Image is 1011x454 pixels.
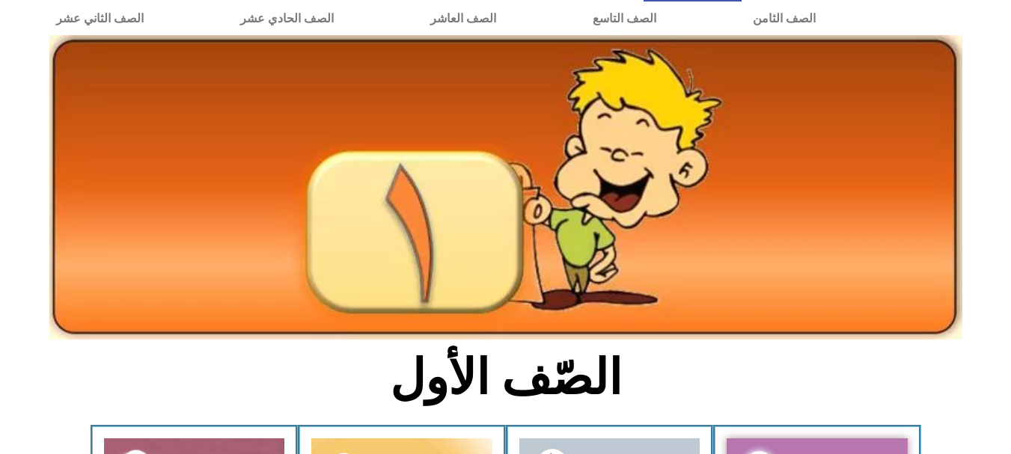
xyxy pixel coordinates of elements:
[258,349,753,407] h2: الصّف الأول
[704,1,864,36] a: الصف الثامن
[7,1,192,36] a: الصف الثاني عشر
[544,1,704,36] a: الصف التاسع
[192,1,382,36] a: الصف الحادي عشر
[382,1,544,36] a: الصف العاشر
